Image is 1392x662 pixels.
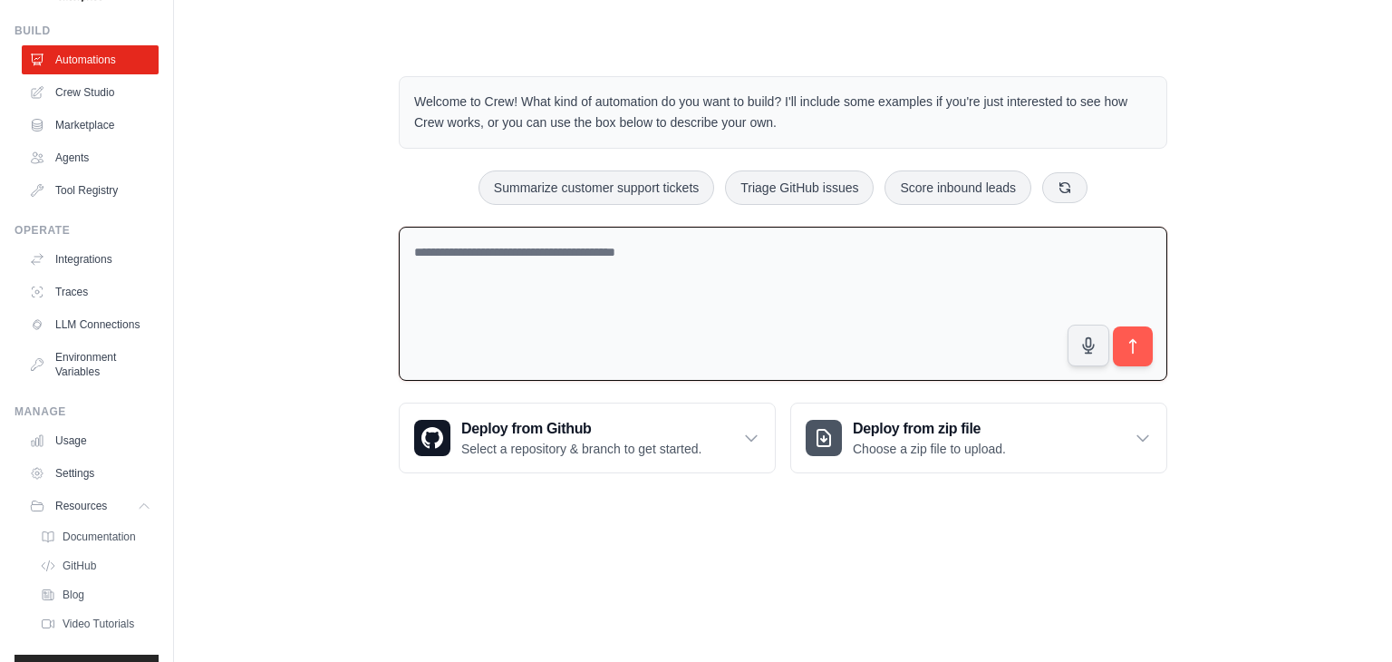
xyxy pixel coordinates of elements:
[461,418,701,440] h3: Deploy from Github
[853,418,1006,440] h3: Deploy from zip file
[478,170,714,205] button: Summarize customer support tickets
[22,492,159,521] button: Resources
[22,45,159,74] a: Automations
[63,559,96,573] span: GitHub
[22,459,159,488] a: Settings
[33,611,159,637] a: Video Tutorials
[22,426,159,455] a: Usage
[22,343,159,386] a: Environment Variables
[414,92,1152,133] p: Welcome to Crew! What kind of automation do you want to build? I'll include some examples if you'...
[22,310,159,339] a: LLM Connections
[63,617,134,631] span: Video Tutorials
[63,530,136,544] span: Documentation
[461,440,701,458] p: Select a repository & branch to get started.
[1301,575,1392,662] iframe: Chat Widget
[33,582,159,608] a: Blog
[14,24,159,38] div: Build
[33,553,159,579] a: GitHub
[22,111,159,140] a: Marketplace
[14,404,159,419] div: Manage
[33,524,159,550] a: Documentation
[22,78,159,107] a: Crew Studio
[22,176,159,205] a: Tool Registry
[22,245,159,274] a: Integrations
[22,143,159,172] a: Agents
[853,440,1006,458] p: Choose a zip file to upload.
[22,277,159,307] a: Traces
[725,170,874,205] button: Triage GitHub issues
[884,170,1031,205] button: Score inbound leads
[14,223,159,238] div: Operate
[63,588,84,602] span: Blog
[55,499,107,513] span: Resources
